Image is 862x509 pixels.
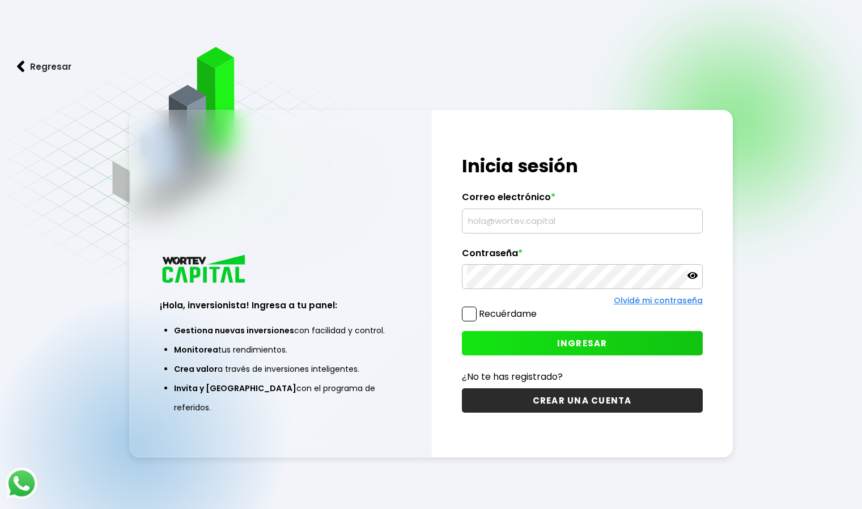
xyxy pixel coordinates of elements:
a: ¿No te has registrado?CREAR UNA CUENTA [462,370,703,413]
li: a través de inversiones inteligentes. [174,359,387,379]
li: con facilidad y control. [174,321,387,340]
h3: ¡Hola, inversionista! Ingresa a tu panel: [160,299,401,312]
p: ¿No te has registrado? [462,370,703,384]
img: logo_wortev_capital [160,253,249,287]
span: Invita y [GEOGRAPHIC_DATA] [174,383,296,394]
label: Contraseña [462,248,703,265]
li: con el programa de referidos. [174,379,387,417]
label: Recuérdame [479,307,537,320]
button: INGRESAR [462,331,703,355]
label: Correo electrónico [462,192,703,209]
h1: Inicia sesión [462,152,703,180]
button: CREAR UNA CUENTA [462,388,703,413]
a: Olvidé mi contraseña [614,295,703,306]
li: tus rendimientos. [174,340,387,359]
span: Crea valor [174,363,218,375]
img: logos_whatsapp-icon.242b2217.svg [6,468,37,499]
span: Gestiona nuevas inversiones [174,325,294,336]
span: INGRESAR [557,337,608,349]
input: hola@wortev.capital [467,209,698,233]
span: Monitorea [174,344,218,355]
img: flecha izquierda [17,61,25,73]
